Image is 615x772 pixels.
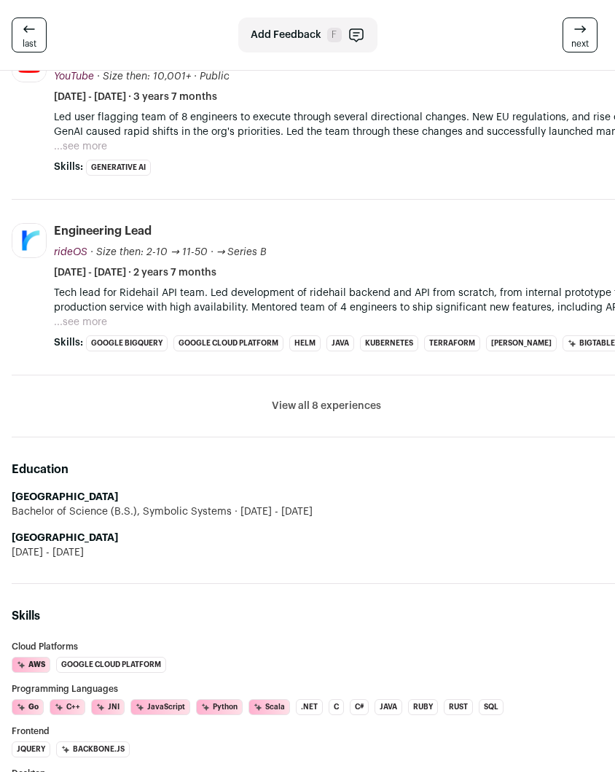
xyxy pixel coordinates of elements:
[408,699,438,715] li: Ruby
[56,741,130,757] li: Backbone.js
[86,160,151,176] li: Generative AI
[289,335,321,351] li: Helm
[251,28,321,42] span: Add Feedback
[200,71,230,82] span: Public
[486,335,557,351] li: [PERSON_NAME]
[23,38,36,50] span: last
[54,71,94,82] span: YouTube
[12,17,47,52] a: last
[54,315,107,330] button: ...see more
[194,69,197,84] span: ·
[563,17,598,52] a: next
[326,335,354,351] li: Java
[12,741,50,757] li: jQuery
[248,699,290,715] li: Scala
[54,247,87,257] span: rideOS
[54,139,107,154] button: ...see more
[375,699,402,715] li: Java
[173,335,283,351] li: Google Cloud Platform
[54,265,216,280] span: [DATE] - [DATE] · 2 years 7 months
[238,17,377,52] button: Add Feedback F
[424,335,480,351] li: Terraform
[130,699,190,715] li: JavaScript
[216,247,267,257] span: → Series B
[444,699,473,715] li: Rust
[211,245,214,260] span: ·
[90,247,208,257] span: · Size then: 2-10 → 11-50
[327,28,342,42] span: F
[350,699,369,715] li: C#
[196,699,243,715] li: Python
[56,657,166,673] li: Google Cloud Platform
[54,223,152,239] div: Engineering Lead
[329,699,344,715] li: C
[54,335,83,350] span: Skills:
[479,699,504,715] li: SQL
[91,699,125,715] li: JNI
[12,657,50,673] li: AWS
[272,399,381,413] button: View all 8 experiences
[97,71,191,82] span: · Size then: 10,001+
[571,38,589,50] span: next
[12,545,84,560] span: [DATE] - [DATE]
[360,335,418,351] li: Kubernetes
[12,224,46,257] img: 1cf3e848955272da325c20b2550ecb0a04553617ad734db59f7f316bc263196c.jpg
[12,492,118,502] strong: [GEOGRAPHIC_DATA]
[50,699,85,715] li: C++
[296,699,323,715] li: .NET
[12,533,118,543] strong: [GEOGRAPHIC_DATA]
[54,90,217,104] span: [DATE] - [DATE] · 3 years 7 months
[86,335,168,351] li: Google BigQuery
[232,504,313,519] span: [DATE] - [DATE]
[12,699,44,715] li: Go
[54,160,83,174] span: Skills:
